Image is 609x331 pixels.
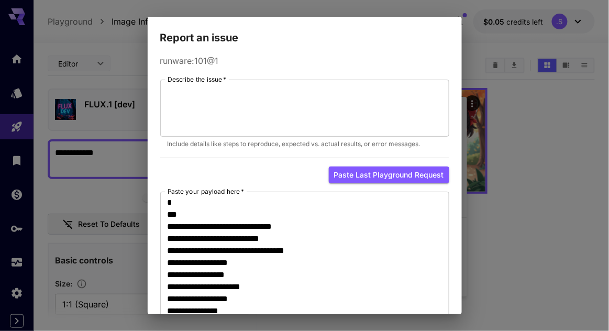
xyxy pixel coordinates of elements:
[160,54,449,67] p: runware:101@1
[168,187,244,196] label: Paste your payload here
[329,167,449,184] button: Paste last playground request
[168,139,442,149] p: Include details like steps to reproduce, expected vs. actual results, or error messages.
[148,17,462,46] h2: Report an issue
[168,75,226,84] label: Describe the issue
